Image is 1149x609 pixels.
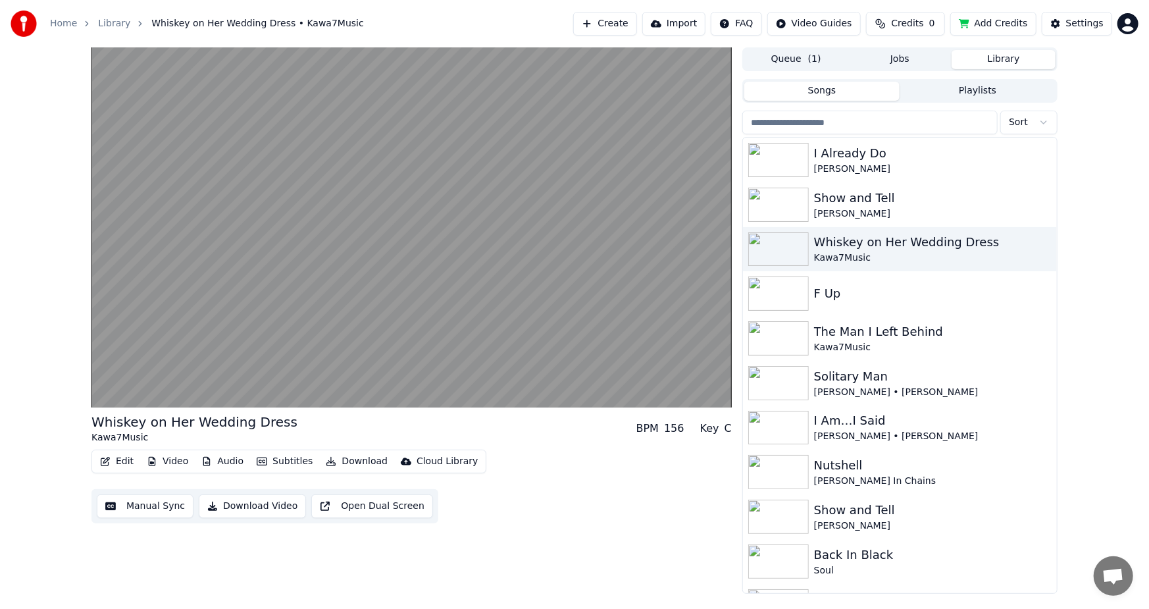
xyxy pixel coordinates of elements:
[891,17,923,30] span: Credits
[11,11,37,37] img: youka
[814,411,1052,430] div: I Am…I Said
[814,430,1052,443] div: [PERSON_NAME] • [PERSON_NAME]
[848,50,952,69] button: Jobs
[767,12,861,36] button: Video Guides
[929,17,935,30] span: 0
[814,546,1052,564] div: Back In Black
[199,494,306,518] button: Download Video
[900,82,1056,101] button: Playlists
[91,431,297,444] div: Kawa7Music
[1066,17,1104,30] div: Settings
[642,12,705,36] button: Import
[1094,556,1133,596] div: Open chat
[952,50,1056,69] button: Library
[814,519,1052,533] div: [PERSON_NAME]
[151,17,363,30] span: Whiskey on Her Wedding Dress • Kawa7Music
[573,12,637,36] button: Create
[808,53,821,66] span: ( 1 )
[744,82,900,101] button: Songs
[814,341,1052,354] div: Kawa7Music
[866,12,945,36] button: Credits0
[814,501,1052,519] div: Show and Tell
[744,50,848,69] button: Queue
[1042,12,1112,36] button: Settings
[814,456,1052,475] div: Nutshell
[814,163,1052,176] div: [PERSON_NAME]
[141,452,193,471] button: Video
[814,284,1052,303] div: F Up
[711,12,761,36] button: FAQ
[251,452,318,471] button: Subtitles
[814,233,1052,252] div: Whiskey on Her Wedding Dress
[814,475,1052,488] div: [PERSON_NAME] In Chains
[636,421,659,437] div: BPM
[97,494,193,518] button: Manual Sync
[814,252,1052,265] div: Kawa7Music
[814,144,1052,163] div: I Already Do
[196,452,249,471] button: Audio
[814,367,1052,386] div: Solitary Man
[700,421,719,437] div: Key
[50,17,364,30] nav: breadcrumb
[814,564,1052,577] div: Soul
[50,17,77,30] a: Home
[95,452,139,471] button: Edit
[814,386,1052,399] div: [PERSON_NAME] • [PERSON_NAME]
[950,12,1036,36] button: Add Credits
[1009,116,1028,129] span: Sort
[814,207,1052,221] div: [PERSON_NAME]
[311,494,433,518] button: Open Dual Screen
[417,455,478,468] div: Cloud Library
[814,323,1052,341] div: The Man I Left Behind
[725,421,732,437] div: C
[91,413,297,431] div: Whiskey on Her Wedding Dress
[320,452,393,471] button: Download
[98,17,130,30] a: Library
[814,189,1052,207] div: Show and Tell
[664,421,684,437] div: 156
